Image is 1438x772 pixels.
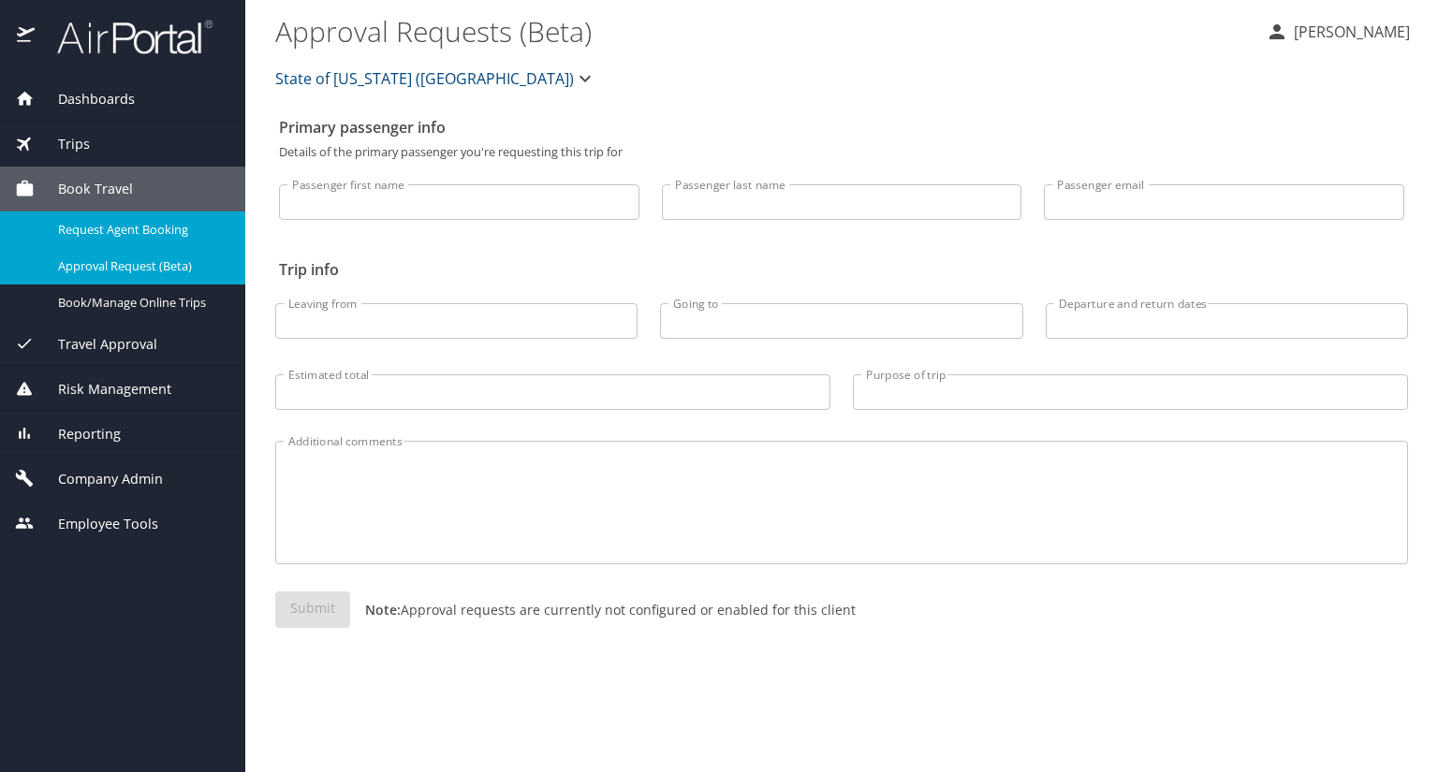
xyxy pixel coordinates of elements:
button: [PERSON_NAME] [1258,15,1417,49]
p: Details of the primary passenger you're requesting this trip for [279,146,1404,158]
h1: Approval Requests (Beta) [275,2,1251,60]
strong: Note: [365,601,401,619]
span: State of [US_STATE] ([GEOGRAPHIC_DATA]) [275,66,574,92]
span: Book/Manage Online Trips [58,294,223,312]
h2: Primary passenger info [279,112,1404,142]
span: Trips [35,134,90,154]
span: Reporting [35,424,121,444]
span: Book Travel [35,179,133,199]
span: Travel Approval [35,334,157,355]
span: Company Admin [35,469,163,489]
span: Request Agent Booking [58,221,223,239]
p: Approval requests are currently not configured or enabled for this client [350,600,856,619]
span: Approval Request (Beta) [58,257,223,275]
span: Employee Tools [35,514,158,534]
img: icon-airportal.png [17,19,37,55]
span: Dashboards [35,89,135,109]
h2: Trip info [279,255,1404,284]
p: [PERSON_NAME] [1288,21,1410,43]
span: Risk Management [35,379,171,400]
button: State of [US_STATE] ([GEOGRAPHIC_DATA]) [268,60,604,97]
img: airportal-logo.png [37,19,213,55]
